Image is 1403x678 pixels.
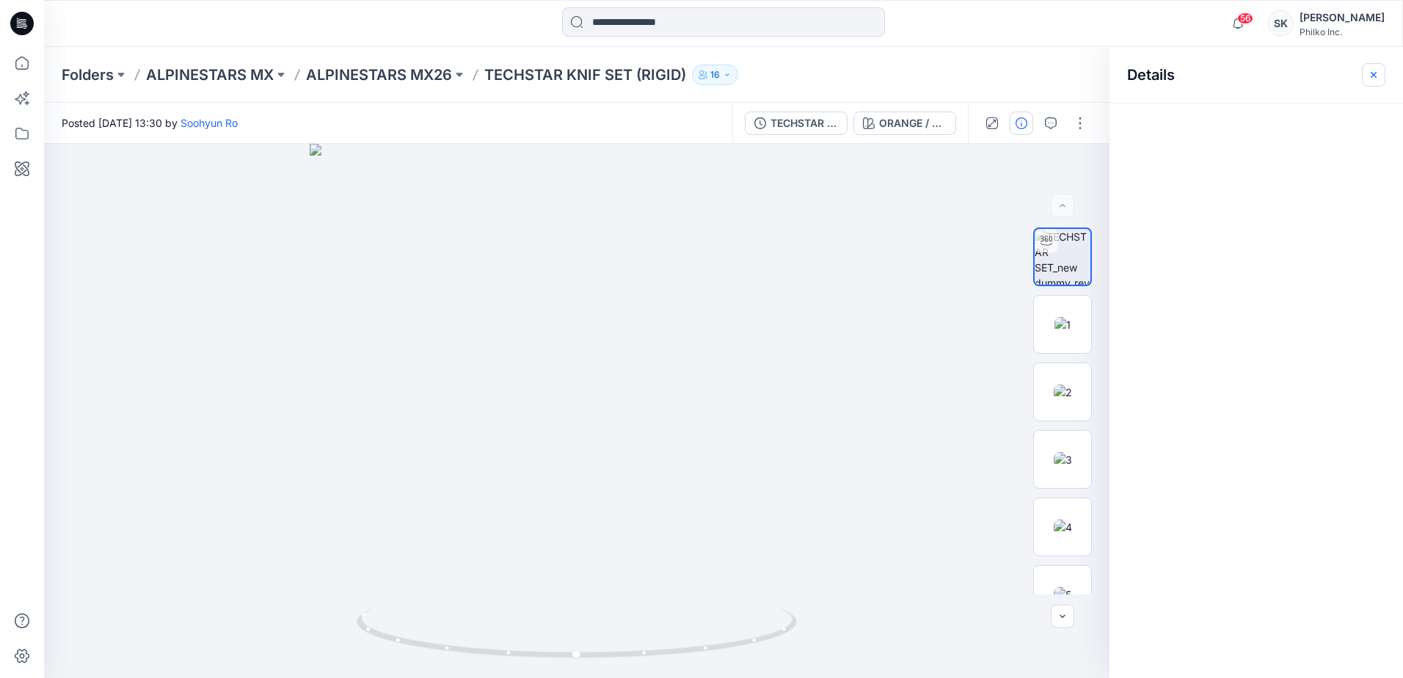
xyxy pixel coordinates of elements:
[1054,520,1072,535] img: 4
[1267,10,1294,37] div: SK
[1054,587,1071,602] img: 5
[1300,9,1385,26] div: [PERSON_NAME]
[484,65,686,85] p: TECHSTAR KNIF SET (RIGID)
[692,65,738,85] button: 16
[879,115,947,131] div: ORANGE / BLACK / UCLA BLUE
[1127,66,1175,84] h2: Details
[770,115,838,131] div: TECHSTAR KNIF SET (RIGID)
[1035,229,1090,285] img: TECHSTAR SET_new dummy_revision2
[62,65,114,85] a: Folders
[1010,112,1033,135] button: Details
[306,65,452,85] a: ALPINESTARS MX26
[745,112,848,135] button: TECHSTAR KNIF SET (RIGID)
[1237,12,1253,24] span: 56
[62,115,238,131] span: Posted [DATE] 13:30 by
[181,117,238,129] a: Soohyun Ro
[1300,26,1385,37] div: Philko Inc.
[1054,452,1072,467] img: 3
[1054,384,1072,400] img: 2
[853,112,956,135] button: ORANGE / BLACK / UCLA BLUE
[1054,317,1071,332] img: 1
[710,67,720,83] p: 16
[146,65,274,85] a: ALPINESTARS MX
